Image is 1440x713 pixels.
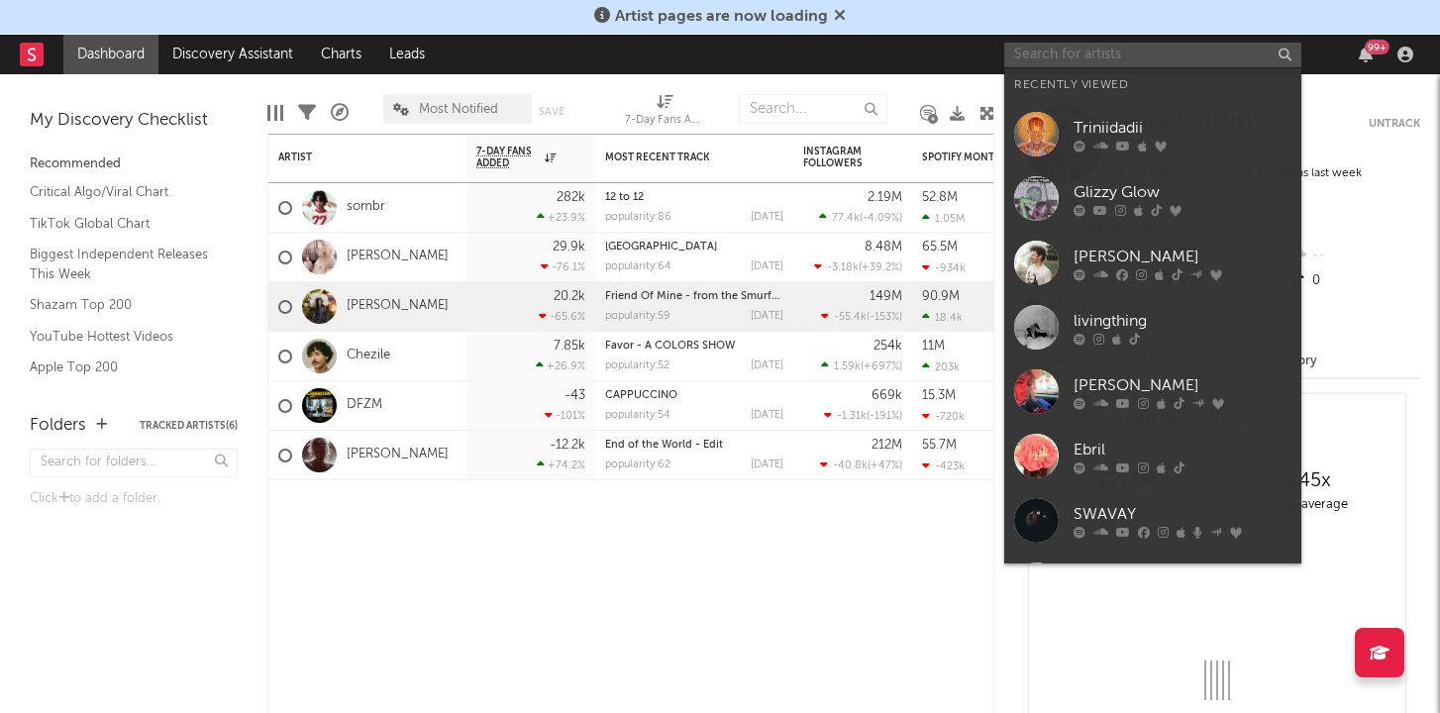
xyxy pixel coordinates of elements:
div: 1.05M [922,212,965,225]
div: 55.7M [922,439,957,452]
div: -12.2k [550,439,585,452]
div: 7.85k [554,340,585,353]
div: Spotify Monthly Listeners [922,152,1071,163]
div: -76.1 % [541,260,585,273]
div: 99 + [1365,40,1389,54]
div: livingthing [1074,309,1291,333]
div: 29.9k [553,241,585,254]
div: -- [1288,243,1420,268]
a: Critical Algo/Viral Chart [30,181,218,203]
div: popularity: 54 [605,410,670,421]
div: SWAVAY [1074,502,1291,526]
span: +39.2 % [862,262,899,273]
span: -4.09 % [863,213,899,224]
div: 245 x [1217,469,1400,493]
span: -40.8k [833,460,868,471]
span: -153 % [870,312,899,323]
div: daily average [1217,493,1400,517]
div: 18.4k [922,311,963,324]
input: Search for artists [1004,43,1301,67]
div: Filters [298,84,316,142]
span: -55.4k [834,312,867,323]
a: YouTube Hottest Videos [30,326,218,348]
div: Folders [30,414,86,438]
a: Charts [307,35,375,74]
div: End of the World - Edit [605,440,783,451]
div: ( ) [814,260,902,273]
div: A&R Pipeline [331,84,349,142]
a: [PERSON_NAME] [347,447,449,463]
div: ( ) [821,310,902,323]
a: DFZM [347,397,382,414]
span: 77.4k [832,213,860,224]
div: +23.9 % [537,211,585,224]
a: Triniidadii [1004,102,1301,166]
input: Search for folders... [30,449,238,477]
a: Discovery Assistant [158,35,307,74]
div: Friend Of Mine - from the Smurfs Movie Soundtrack [605,291,783,302]
a: End of the World - Edit [605,440,723,451]
a: Leads [375,35,439,74]
div: -65.6 % [539,310,585,323]
div: 149M [870,290,902,303]
div: Most Recent Track [605,152,754,163]
div: popularity: 62 [605,459,670,470]
div: Glizzy Glow [1074,180,1291,204]
button: 99+ [1359,47,1373,62]
a: CAPPUCCINO [605,390,677,401]
div: Favor - A COLORS SHOW [605,341,783,352]
span: -191 % [870,411,899,422]
button: Tracked Artists(6) [140,421,238,431]
div: 15.3M [922,389,956,402]
div: [DATE] [751,261,783,272]
a: TikTok Global Chart [30,213,218,235]
a: Chezile [347,348,390,364]
div: My Discovery Checklist [30,109,238,133]
div: Ebril [1074,438,1291,461]
div: [DATE] [751,311,783,322]
a: Favor - A COLORS SHOW [605,341,735,352]
div: 90.9M [922,290,960,303]
span: -1.31k [837,411,867,422]
div: popularity: 59 [605,311,670,322]
span: 1.59k [834,361,861,372]
div: -934k [922,261,966,274]
div: 203k [922,360,960,373]
button: Untrack [1369,114,1420,134]
a: sombr [347,199,385,216]
div: 65.5M [922,241,958,254]
div: popularity: 86 [605,212,671,223]
div: 11M [922,340,945,353]
a: SWAVAY [1004,488,1301,553]
a: livingthing [1004,295,1301,359]
div: -101 % [545,409,585,422]
div: [DATE] [751,360,783,371]
div: [PERSON_NAME] [1074,245,1291,268]
div: -43 [565,389,585,402]
div: 212M [872,439,902,452]
div: 254k [874,340,902,353]
div: 669k [872,389,902,402]
div: [DATE] [751,459,783,470]
button: Save [539,106,565,117]
div: ( ) [820,458,902,471]
div: Triniidadii [1074,116,1291,140]
span: +697 % [864,361,899,372]
div: ( ) [824,409,902,422]
a: Ebril [1004,424,1301,488]
span: Most Notified [419,103,498,116]
span: 7-Day Fans Added [476,146,540,169]
div: ( ) [821,359,902,372]
div: -720k [922,410,965,423]
a: Apple Top 200 [30,356,218,378]
div: [DATE] [751,410,783,421]
div: +74.2 % [537,458,585,471]
a: Glizzy Glow [1004,166,1301,231]
span: -3.18k [827,262,859,273]
a: Shazam Top 200 [30,294,218,316]
div: -423k [922,459,965,472]
a: 12 to 12 [605,192,644,203]
div: 8.48M [865,241,902,254]
div: STREET X STREET [605,242,783,253]
div: 7-Day Fans Added (7-Day Fans Added) [625,84,704,142]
